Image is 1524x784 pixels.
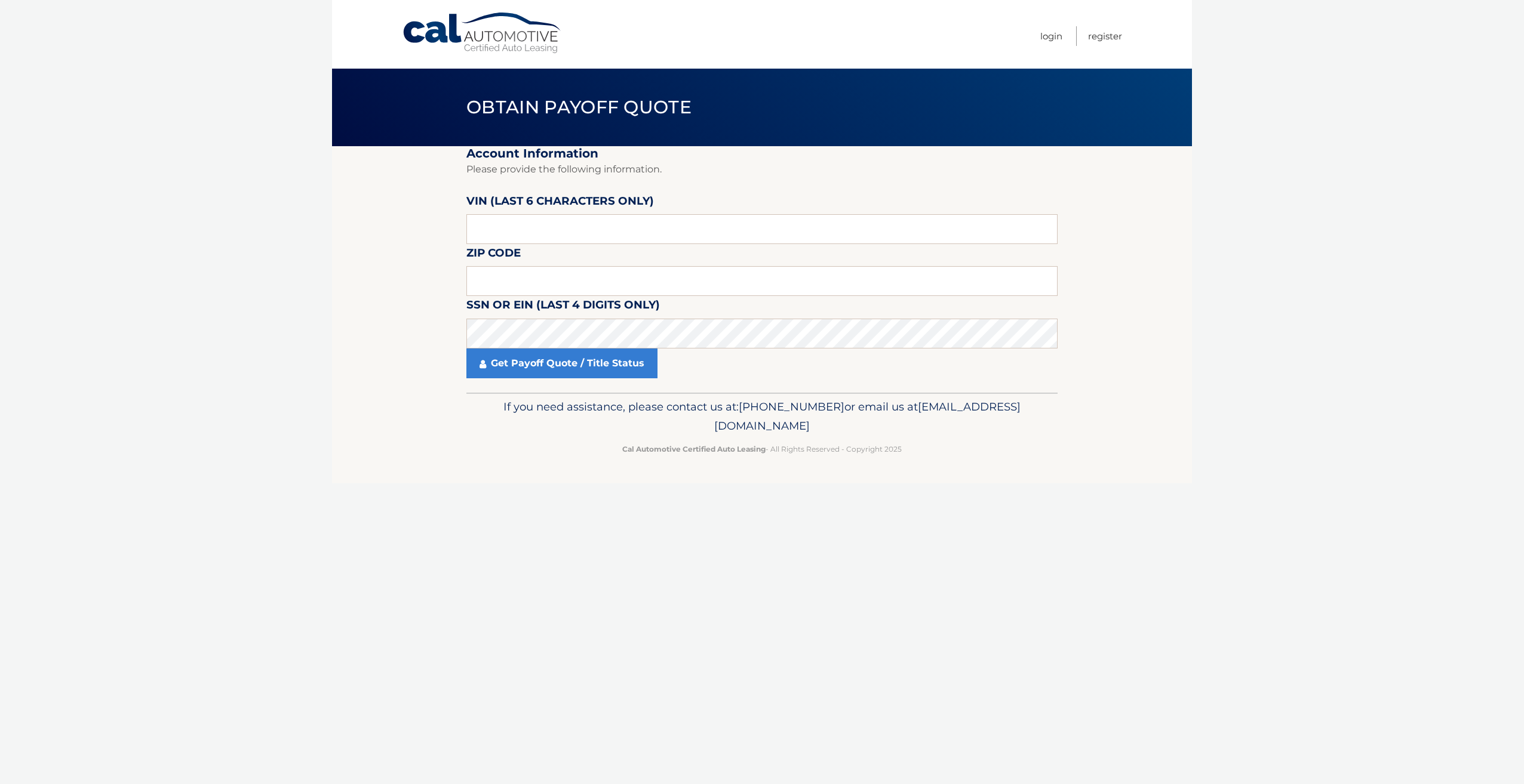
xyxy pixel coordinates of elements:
[402,12,563,54] a: Cal Automotive
[474,397,1050,436] p: If you need assistance, please contact us at: or email us at
[1040,26,1062,46] a: Login
[466,348,657,378] a: Get Payoff Quote / Title Status
[739,400,844,413] span: [PHONE_NUMBER]
[466,146,1058,161] h2: Account Information
[466,296,660,318] label: SSN or EIN (last 4 digits only)
[466,96,692,118] span: Obtain Payoff Quote
[466,161,1058,178] p: Please provide the following information.
[622,445,766,453] strong: Cal Automotive Certified Auto Leasing
[466,192,654,214] label: VIN (last 6 characters only)
[466,244,521,266] label: Zip Code
[1088,26,1122,46] a: Register
[474,443,1050,455] p: - All Rights Reserved - Copyright 2025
